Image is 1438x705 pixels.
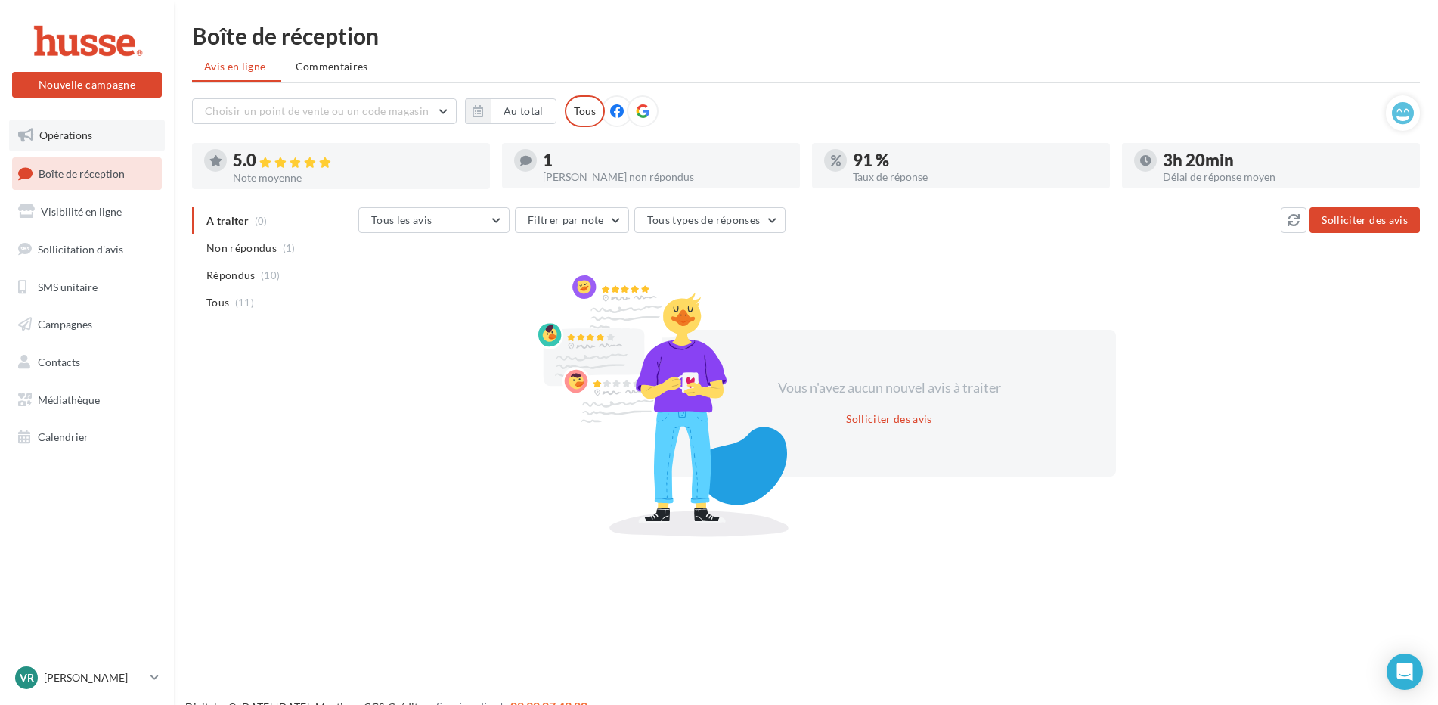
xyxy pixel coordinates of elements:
a: Contacts [9,346,165,378]
div: Note moyenne [233,172,478,183]
span: Médiathèque [38,393,100,406]
a: SMS unitaire [9,272,165,303]
span: Tous [206,295,229,310]
span: Boîte de réception [39,166,125,179]
button: Choisir un point de vente ou un code magasin [192,98,457,124]
div: 5.0 [233,152,478,169]
div: 91 % [853,152,1098,169]
a: Visibilité en ligne [9,196,165,228]
button: Nouvelle campagne [12,72,162,98]
div: Taux de réponse [853,172,1098,182]
div: Boîte de réception [192,24,1420,47]
div: 3h 20min [1163,152,1408,169]
span: Sollicitation d'avis [38,243,123,256]
a: Campagnes [9,309,165,340]
a: Sollicitation d'avis [9,234,165,266]
span: Vr [20,670,34,685]
span: Tous types de réponses [647,213,761,226]
button: Au total [465,98,556,124]
a: Médiathèque [9,384,165,416]
a: Opérations [9,120,165,151]
span: Visibilité en ligne [41,205,122,218]
span: Calendrier [38,430,88,443]
a: Calendrier [9,421,165,453]
span: (10) [261,269,280,281]
div: Open Intercom Messenger [1387,654,1423,690]
button: Filtrer par note [515,207,629,233]
span: SMS unitaire [38,280,98,293]
span: Contacts [38,356,80,368]
a: Boîte de réception [9,157,165,190]
span: Non répondus [206,241,277,256]
a: Vr [PERSON_NAME] [12,663,162,692]
div: Vous n'avez aucun nouvel avis à traiter [759,378,1019,398]
span: Choisir un point de vente ou un code magasin [205,104,429,117]
span: Répondus [206,268,256,283]
div: 1 [543,152,788,169]
span: Tous les avis [371,213,432,226]
span: Commentaires [296,59,368,74]
button: Solliciter des avis [840,410,938,428]
div: Tous [565,95,605,127]
div: Délai de réponse moyen [1163,172,1408,182]
p: [PERSON_NAME] [44,670,144,685]
button: Tous types de réponses [634,207,786,233]
button: Solliciter des avis [1309,207,1420,233]
span: Opérations [39,129,92,141]
span: Campagnes [38,318,92,331]
span: (11) [235,297,254,309]
button: Tous les avis [358,207,510,233]
span: (1) [283,242,296,254]
button: Au total [491,98,556,124]
div: [PERSON_NAME] non répondus [543,172,788,182]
